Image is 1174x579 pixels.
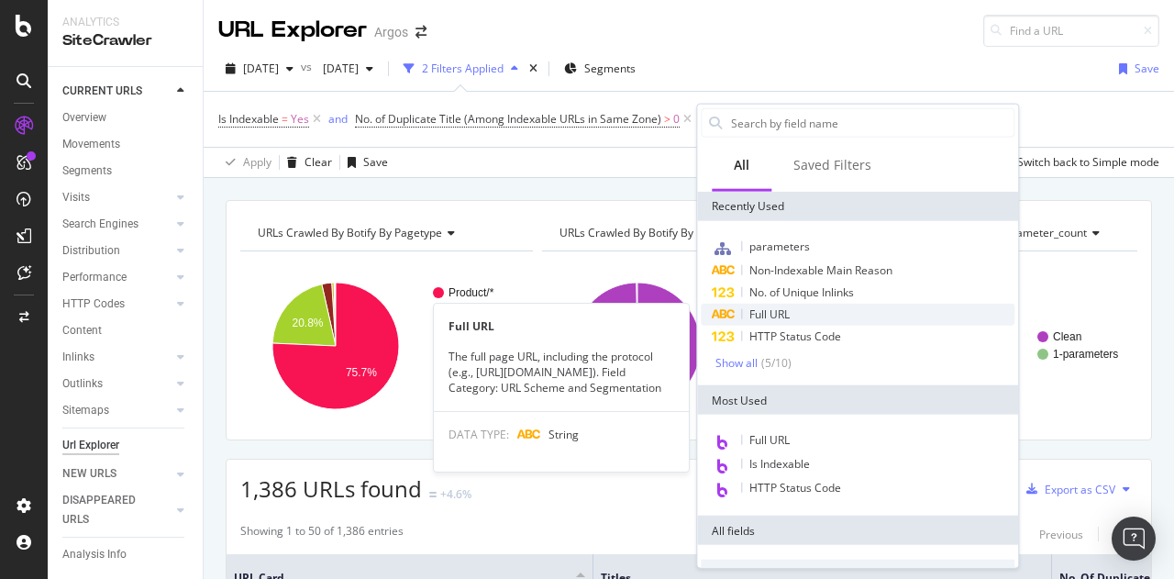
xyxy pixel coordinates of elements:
[240,523,404,545] div: Showing 1 to 50 of 1,386 entries
[328,111,348,127] div: and
[749,480,841,495] span: HTTP Status Code
[749,262,892,278] span: Non-Indexable Main Reason
[282,111,288,127] span: =
[559,225,757,240] span: URLs Crawled By Botify By parameters
[542,266,830,426] svg: A chart.
[62,135,120,154] div: Movements
[749,306,790,322] span: Full URL
[62,436,190,455] a: Url Explorer
[62,401,109,420] div: Sitemaps
[1112,517,1156,561] div: Open Intercom Messenger
[62,82,172,101] a: CURRENT URLS
[243,154,271,170] div: Apply
[429,492,437,497] img: Equal
[62,545,190,564] a: Analysis Info
[434,349,689,395] div: The full page URL, including the protocol (e.g., [URL][DOMAIN_NAME]). Field Category: URL Scheme ...
[316,61,359,76] span: 2025 Sep. 3rd
[697,192,1018,221] div: Recently Used
[62,108,106,128] div: Overview
[218,111,279,127] span: Is Indexable
[62,374,103,394] div: Outlinks
[62,321,102,340] div: Content
[62,268,172,287] a: Performance
[62,108,190,128] a: Overview
[62,374,172,394] a: Outlinks
[449,286,494,299] text: Product/*
[62,135,190,154] a: Movements
[62,491,172,529] a: DISAPPEARED URLS
[526,60,541,78] div: times
[729,109,1013,137] input: Search by field name
[62,348,94,367] div: Inlinks
[697,385,1018,415] div: Most Used
[422,61,504,76] div: 2 Filters Applied
[440,486,471,502] div: +4.6%
[218,148,271,177] button: Apply
[62,188,172,207] a: Visits
[62,545,127,564] div: Analysis Info
[301,59,316,74] span: vs
[374,23,408,41] div: Argos
[340,148,388,177] button: Save
[316,54,381,84] button: [DATE]
[862,225,1087,240] span: URLs Crawled By Botify By parameter_count
[62,295,125,314] div: HTTP Codes
[695,108,769,130] button: Add Filter
[749,432,790,448] span: Full URL
[1053,348,1118,361] text: 1-parameters
[1017,154,1159,170] div: Switch back to Simple mode
[62,401,172,420] a: Sitemaps
[715,356,758,369] div: Show all
[415,26,426,39] div: arrow-right-arrow-left
[673,106,680,132] span: 0
[749,284,854,300] span: No. of Unique Inlinks
[62,436,119,455] div: Url Explorer
[749,328,841,344] span: HTTP Status Code
[734,156,749,174] div: All
[548,427,579,442] span: String
[62,241,172,261] a: Distribution
[793,156,871,174] div: Saved Filters
[62,30,188,51] div: SiteCrawler
[62,348,172,367] a: Inlinks
[292,317,323,329] text: 20.8%
[328,110,348,128] button: and
[584,61,636,76] span: Segments
[62,464,116,484] div: NEW URLS
[1053,330,1081,343] text: Clean
[62,82,142,101] div: CURRENT URLS
[1010,148,1159,177] button: Switch back to Simple mode
[62,161,190,181] a: Segments
[258,225,442,240] span: URLs Crawled By Botify By pagetype
[1135,61,1159,76] div: Save
[62,464,172,484] a: NEW URLS
[62,295,172,314] a: HTTP Codes
[62,491,155,529] div: DISAPPEARED URLS
[434,318,689,334] div: Full URL
[363,154,388,170] div: Save
[62,215,172,234] a: Search Engines
[557,54,643,84] button: Segments
[62,161,112,181] div: Segments
[218,54,301,84] button: [DATE]
[62,215,138,234] div: Search Engines
[280,148,332,177] button: Clear
[291,106,309,132] span: Yes
[254,218,516,248] h4: URLs Crawled By Botify By pagetype
[396,54,526,84] button: 2 Filters Applied
[355,111,661,127] span: No. of Duplicate Title (Among Indexable URLs in Same Zone)
[218,15,367,46] div: URL Explorer
[697,516,1018,545] div: All fields
[749,456,810,472] span: Is Indexable
[243,61,279,76] span: 2025 Oct. 10th
[240,266,528,426] svg: A chart.
[1019,474,1115,504] button: Export as CSV
[62,268,127,287] div: Performance
[1039,523,1083,545] button: Previous
[62,241,120,261] div: Distribution
[664,111,670,127] span: >
[1112,54,1159,84] button: Save
[1039,527,1083,542] div: Previous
